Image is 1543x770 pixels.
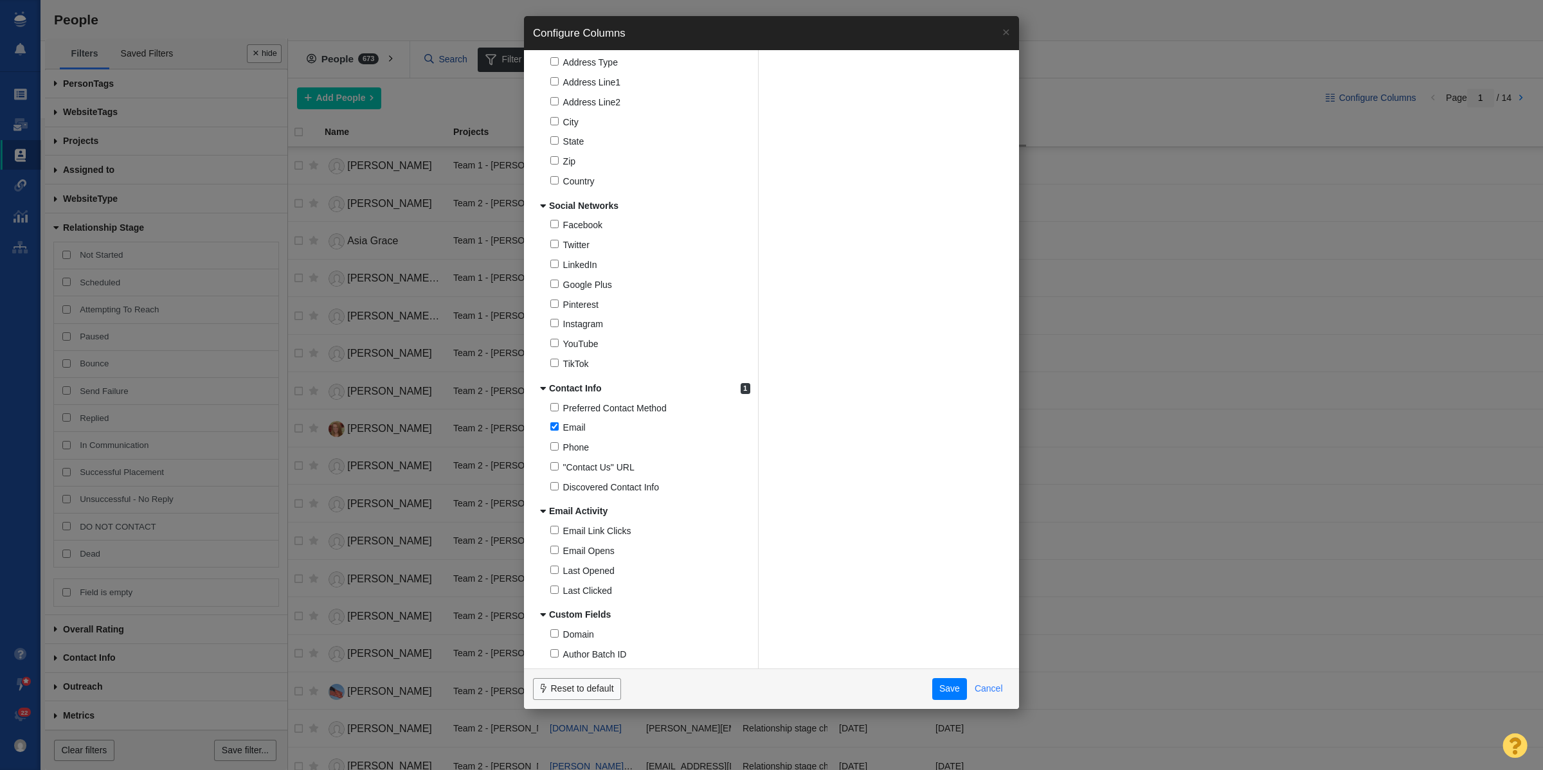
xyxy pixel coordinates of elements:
span: Instagram [563,319,603,329]
span: Last Opened [563,566,615,576]
input: Twitter [550,240,559,248]
input: Address Line2 [550,97,559,105]
span: Phone [563,442,589,452]
span: Address Line2 [563,97,621,107]
span: Preferred Contact Method [563,403,667,413]
span: Author Batch ID [563,649,627,659]
span: City [563,117,579,127]
input: Discovered Contact Info [550,482,559,490]
input: Pinterest [550,300,559,308]
input: Instagram [550,319,559,327]
span: Google Plus [563,280,612,290]
button: × [993,16,1019,48]
h4: Configure Columns [533,25,626,41]
span: Twitter [563,240,590,250]
span: Email [563,422,586,433]
input: "Contact Us" URL [550,462,559,470]
strong: Contact Info [549,382,736,395]
strong: Custom Fields [549,609,750,622]
input: Last Clicked [550,586,559,594]
span: Facebook [563,220,602,230]
button: Save [932,678,968,700]
input: Facebook [550,220,559,228]
input: LinkedIn [550,260,559,268]
span: Discovered Contact Info [563,482,659,492]
input: Zip [550,156,559,165]
span: TikTok [563,359,589,369]
input: Address Type [550,57,559,66]
input: Email Opens [550,546,559,554]
button: Cancel [967,678,1010,700]
span: LinkedIn [563,260,597,270]
input: State [550,136,559,145]
input: Address Line1 [550,77,559,85]
input: Preferred Contact Method [550,403,559,411]
input: Country [550,176,559,184]
span: Domain [563,629,594,640]
span: State [563,136,584,147]
input: Domain [550,629,559,638]
span: Address Type [563,57,618,67]
input: Phone [550,442,559,451]
strong: Social Networks [549,200,750,213]
input: Last Opened [550,566,559,574]
span: "Contact Us" URL [563,462,635,472]
input: City [550,117,559,125]
span: Pinterest [563,300,599,310]
span: Email Link Clicks [563,526,631,536]
strong: Email Activity [549,505,750,518]
span: Address Line1 [563,77,621,87]
span: 1 [741,383,750,394]
span: Zip [563,156,575,166]
input: Author Batch ID [550,649,559,658]
span: Country [563,176,595,186]
input: TikTok [550,359,559,367]
input: Email Link Clicks [550,526,559,534]
a: Reset to default [533,678,621,700]
span: Email Opens [563,546,615,556]
input: Google Plus [550,280,559,288]
span: Last Clicked [563,586,612,596]
span: YouTube [563,339,599,349]
input: YouTube [550,339,559,347]
input: Email [550,422,559,431]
